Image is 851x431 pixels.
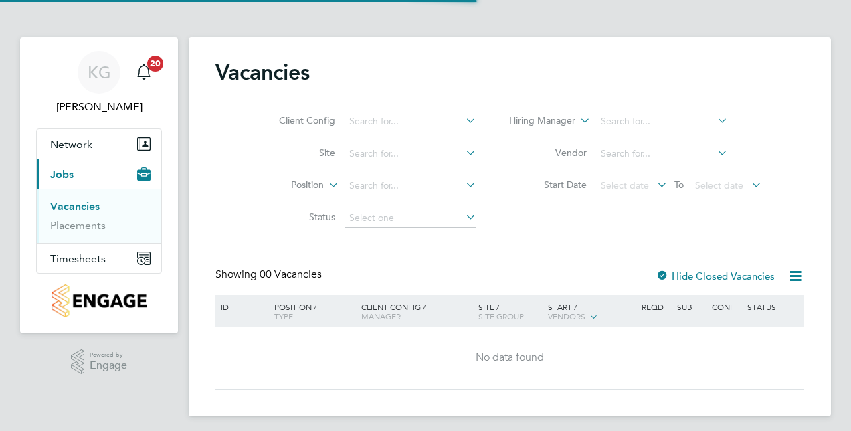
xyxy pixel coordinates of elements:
[548,311,585,321] span: Vendors
[674,295,708,318] div: Sub
[217,295,264,318] div: ID
[358,295,475,327] div: Client Config /
[36,51,162,115] a: KG[PERSON_NAME]
[88,64,111,81] span: KG
[147,56,163,72] span: 20
[510,147,587,159] label: Vendor
[545,295,638,329] div: Start /
[258,147,335,159] label: Site
[258,114,335,126] label: Client Config
[695,179,743,191] span: Select date
[90,349,127,361] span: Powered by
[36,99,162,115] span: Keith Gazzard
[656,270,775,282] label: Hide Closed Vacancies
[478,311,524,321] span: Site Group
[37,189,161,243] div: Jobs
[37,159,161,189] button: Jobs
[498,114,575,128] label: Hiring Manager
[345,177,476,195] input: Search for...
[345,145,476,163] input: Search for...
[71,349,128,375] a: Powered byEngage
[274,311,293,321] span: Type
[37,129,161,159] button: Network
[264,295,358,327] div: Position /
[475,295,545,327] div: Site /
[52,284,146,317] img: countryside-properties-logo-retina.png
[50,168,74,181] span: Jobs
[744,295,802,318] div: Status
[601,179,649,191] span: Select date
[638,295,673,318] div: Reqd
[361,311,401,321] span: Manager
[247,179,324,192] label: Position
[670,176,688,193] span: To
[596,112,728,131] input: Search for...
[345,112,476,131] input: Search for...
[217,351,802,365] div: No data found
[50,200,100,213] a: Vacancies
[260,268,322,281] span: 00 Vacancies
[50,138,92,151] span: Network
[37,244,161,273] button: Timesheets
[708,295,743,318] div: Conf
[510,179,587,191] label: Start Date
[215,59,310,86] h2: Vacancies
[90,360,127,371] span: Engage
[215,268,324,282] div: Showing
[258,211,335,223] label: Status
[50,252,106,265] span: Timesheets
[20,37,178,333] nav: Main navigation
[36,284,162,317] a: Go to home page
[50,219,106,232] a: Placements
[596,145,728,163] input: Search for...
[345,209,476,228] input: Select one
[130,51,157,94] a: 20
